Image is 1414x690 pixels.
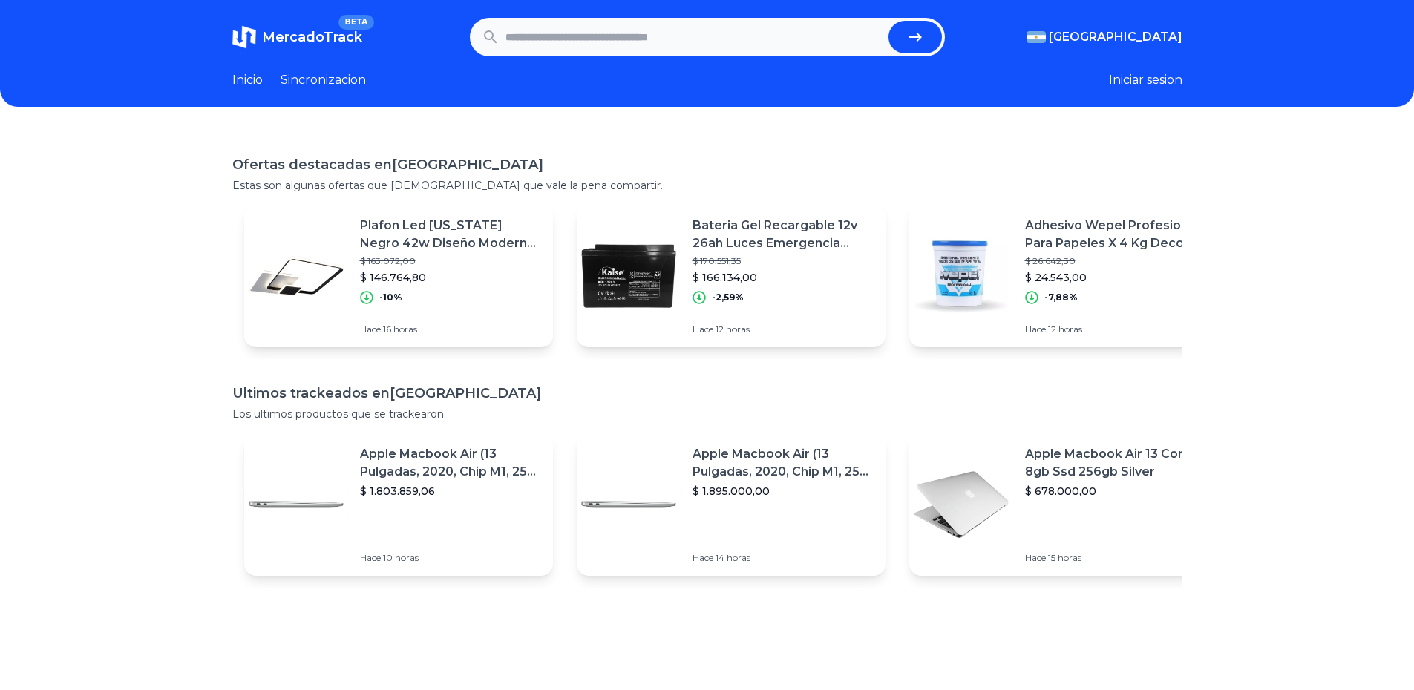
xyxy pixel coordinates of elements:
img: Featured image [244,224,348,328]
a: Featured imageApple Macbook Air 13 Core I5 8gb Ssd 256gb Silver$ 678.000,00Hace 15 horas [909,433,1218,576]
p: Hace 12 horas [1025,323,1206,335]
img: MercadoTrack [232,25,256,49]
p: Apple Macbook Air 13 Core I5 8gb Ssd 256gb Silver [1025,445,1206,481]
span: [GEOGRAPHIC_DATA] [1049,28,1182,46]
p: -7,88% [1044,292,1078,303]
p: Apple Macbook Air (13 Pulgadas, 2020, Chip M1, 256 Gb De Ssd, 8 Gb De Ram) - Plata [360,445,541,481]
p: Adhesivo Wepel Profesional Para Papeles X 4 Kg Deco Stock [1025,217,1206,252]
p: $ 1.803.859,06 [360,484,541,499]
a: Featured imagePlafon Led [US_STATE] Negro 42w Diseño Moderno Tendencia Dab$ 163.072,00$ 146.764,8... [244,205,553,347]
p: Estas son algunas ofertas que [DEMOGRAPHIC_DATA] que vale la pena compartir. [232,178,1182,193]
p: -10% [379,292,402,303]
img: Featured image [909,453,1013,556]
a: Featured imageAdhesivo Wepel Profesional Para Papeles X 4 Kg Deco Stock$ 26.642,30$ 24.543,00-7,8... [909,205,1218,347]
a: Featured imageBateria Gel Recargable 12v 26ah Luces Emergencia Powersonic$ 170.551,35$ 166.134,00... [577,205,886,347]
p: Apple Macbook Air (13 Pulgadas, 2020, Chip M1, 256 Gb De Ssd, 8 Gb De Ram) - Plata [693,445,874,481]
p: $ 170.551,35 [693,255,874,267]
p: $ 24.543,00 [1025,270,1206,285]
img: Featured image [909,224,1013,328]
span: BETA [338,15,373,30]
a: Featured imageApple Macbook Air (13 Pulgadas, 2020, Chip M1, 256 Gb De Ssd, 8 Gb De Ram) - Plata$... [577,433,886,576]
button: [GEOGRAPHIC_DATA] [1027,28,1182,46]
p: $ 166.134,00 [693,270,874,285]
p: -2,59% [712,292,744,303]
p: Hace 12 horas [693,323,874,335]
p: $ 26.642,30 [1025,255,1206,267]
p: Hace 15 horas [1025,552,1206,564]
p: Hace 16 horas [360,323,541,335]
h1: Ultimos trackeados en [GEOGRAPHIC_DATA] [232,383,1182,404]
span: MercadoTrack [262,29,362,45]
p: Bateria Gel Recargable 12v 26ah Luces Emergencia Powersonic [693,217,874,252]
img: Featured image [244,453,348,556]
p: $ 1.895.000,00 [693,484,874,499]
p: Hace 10 horas [360,552,541,564]
h1: Ofertas destacadas en [GEOGRAPHIC_DATA] [232,154,1182,175]
p: Plafon Led [US_STATE] Negro 42w Diseño Moderno Tendencia Dab [360,217,541,252]
img: Argentina [1027,31,1046,43]
p: $ 146.764,80 [360,270,541,285]
p: Los ultimos productos que se trackearon. [232,407,1182,421]
a: MercadoTrackBETA [232,25,362,49]
button: Iniciar sesion [1109,71,1182,89]
img: Featured image [577,453,681,556]
p: $ 163.072,00 [360,255,541,267]
a: Featured imageApple Macbook Air (13 Pulgadas, 2020, Chip M1, 256 Gb De Ssd, 8 Gb De Ram) - Plata$... [244,433,553,576]
p: $ 678.000,00 [1025,484,1206,499]
a: Sincronizacion [281,71,366,89]
a: Inicio [232,71,263,89]
p: Hace 14 horas [693,552,874,564]
img: Featured image [577,224,681,328]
